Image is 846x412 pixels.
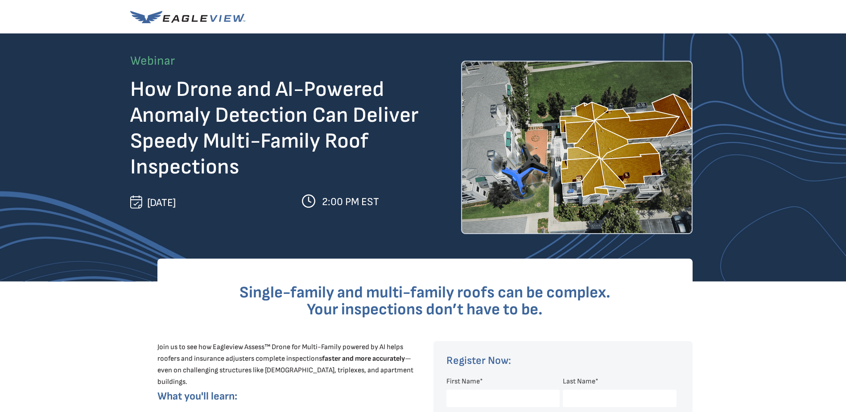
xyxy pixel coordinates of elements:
span: Join us to see how Eagleview Assess™ Drone for Multi-Family powered by AI helps roofers and insur... [157,343,413,386]
span: What you'll learn: [157,390,237,403]
strong: faster and more accurately [322,354,405,363]
span: Last Name [563,377,595,386]
span: Single-family and multi-family roofs can be complex. [239,283,611,302]
span: Register Now: [446,354,511,367]
span: How Drone and AI-Powered Anomaly Detection Can Deliver Speedy Multi-Family Roof Inspections [130,77,418,180]
span: Webinar [130,54,175,68]
span: 2:00 PM EST [322,195,379,208]
span: First Name [446,377,480,386]
span: Your inspections don’t have to be. [307,300,543,319]
img: Drone flying over a multi-family home [461,61,693,234]
span: [DATE] [147,196,176,209]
